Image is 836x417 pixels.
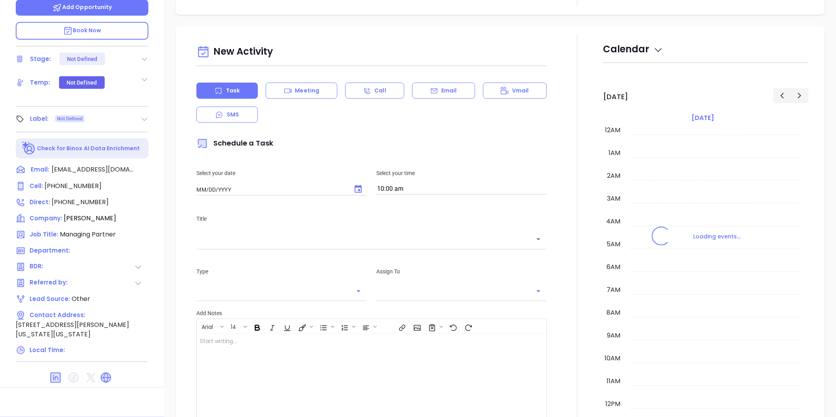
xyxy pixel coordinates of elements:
span: Bold [250,320,264,333]
span: [PHONE_NUMBER] [52,197,109,207]
button: Choose date, selected date is Oct 9, 2025 [350,181,366,197]
div: 8am [605,308,622,317]
div: Loading events... [688,232,790,245]
div: Not Defined [67,53,97,65]
span: Not Defined [57,114,83,123]
span: Fill color or set the text color [294,320,315,333]
span: Book Now [63,26,102,34]
button: Arial [198,320,219,333]
div: 4am [605,217,622,226]
div: 7am [605,285,622,295]
span: Other [72,294,90,303]
p: Assign To [376,267,547,276]
span: Font family [197,320,226,333]
button: Open [533,234,544,245]
span: Contact Address: [30,311,85,319]
span: Italic [264,320,279,333]
p: Call [374,87,386,95]
span: Undo [446,320,460,333]
button: Open [533,286,544,297]
p: Add Notes [196,309,547,317]
div: 12pm [604,399,622,409]
div: Not Defined [67,76,97,89]
div: 10am [603,354,622,363]
div: 12am [603,125,622,135]
span: Insert Image [409,320,424,333]
button: 14 [227,320,242,333]
span: Add Opportunity [52,3,112,11]
input: MM/DD/YYYY [196,186,347,194]
span: Job Title: [30,230,58,238]
button: Open [353,286,364,297]
span: Company: [30,214,62,222]
span: Surveys [424,320,445,333]
span: Local Time: [30,346,65,354]
div: New Activity [196,42,547,62]
div: 11am [605,376,622,386]
p: Select your time [376,169,547,177]
p: Check for Binox AI Data Enrichment [37,144,140,153]
span: Department: [30,246,70,255]
span: Insert link [394,320,409,333]
p: Email [441,87,457,95]
p: Vmail [512,87,529,95]
span: [EMAIL_ADDRESS][DOMAIN_NAME] [52,165,134,174]
button: Next day [791,88,808,103]
span: Insert Unordered List [316,320,336,333]
span: Managing Partner [60,230,116,239]
span: Email: [31,165,49,175]
div: 5am [605,240,622,249]
p: SMS [227,111,239,119]
p: Task [226,87,240,95]
span: Schedule a Task [196,138,273,148]
button: Previous day [773,88,791,103]
span: 14 [227,323,240,328]
h2: [DATE] [603,92,628,101]
div: 9am [605,331,622,340]
span: [STREET_ADDRESS][PERSON_NAME][US_STATE][US_STATE] [16,320,129,339]
span: [PHONE_NUMBER] [44,181,102,190]
p: Select your date [196,169,367,177]
div: Stage: [30,53,51,65]
p: Meeting [295,87,319,95]
span: Lead Source: [30,295,70,303]
span: Direct : [30,198,50,206]
p: Type [196,267,367,276]
span: Align [358,320,379,333]
span: Underline [279,320,294,333]
span: Insert Ordered List [337,320,357,333]
span: Redo [461,320,475,333]
span: Cell : [30,182,43,190]
div: Label: [30,113,49,125]
div: 6am [605,262,622,272]
span: [PERSON_NAME] [64,214,116,223]
span: Referred by: [30,278,70,288]
div: 2am [605,171,622,181]
div: 1am [607,148,622,158]
span: Font size [226,320,249,333]
img: Ai-Enrich-DaqCidB-.svg [22,142,36,155]
div: Temp: [30,77,50,89]
span: BDR: [30,262,70,272]
div: 3am [605,194,622,203]
p: Title [196,214,547,223]
a: [DATE] [690,113,716,124]
span: Calendar [603,42,663,55]
span: Arial [198,323,217,328]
